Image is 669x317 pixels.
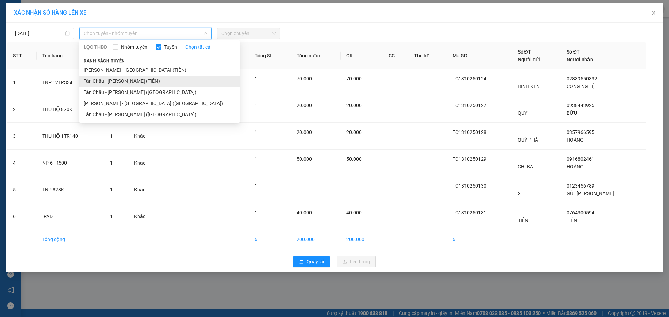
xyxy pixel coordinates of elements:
[37,150,105,176] td: NP 6TR500
[567,57,593,62] span: Người nhận
[346,129,362,135] span: 20.000
[567,217,577,223] span: TIẾN
[7,69,37,96] td: 1
[79,64,240,76] li: [PERSON_NAME] - [GEOGRAPHIC_DATA] (TIỀN)
[341,230,383,249] td: 200.000
[297,103,312,108] span: 20.000
[15,30,63,37] input: 13/10/2025
[118,43,150,51] span: Nhóm tuyến
[453,210,486,215] span: TC1310250131
[110,187,113,192] span: 1
[346,76,362,81] span: 70.000
[37,69,105,96] td: TNP 12TR334
[37,230,105,249] td: Tổng cộng
[567,76,597,81] span: 02839550332
[518,110,527,116] span: QUY
[297,210,312,215] span: 40.000
[651,10,656,16] span: close
[110,160,113,166] span: 1
[567,110,577,116] span: BỮU
[518,57,540,62] span: Người gửi
[567,103,594,108] span: 0938443925
[37,96,105,123] td: THU HỘ 870K
[7,42,37,69] th: STT
[255,76,257,81] span: 1
[84,28,207,39] span: Chọn tuyến - nhóm tuyến
[249,230,291,249] td: 6
[567,84,595,89] span: CÔNG NGHỆ
[7,123,37,150] td: 3
[203,31,208,35] span: down
[293,256,330,267] button: rollbackQuay lại
[447,42,512,69] th: Mã GD
[37,42,105,69] th: Tên hàng
[7,176,37,203] td: 5
[453,103,486,108] span: TC1310250127
[567,164,584,169] span: HOÀNG
[447,230,512,249] td: 6
[518,191,521,196] span: X
[518,49,531,55] span: Số ĐT
[7,203,37,230] td: 6
[383,42,408,69] th: CC
[255,156,257,162] span: 1
[185,43,210,51] a: Chọn tất cả
[129,150,161,176] td: Khác
[255,183,257,189] span: 1
[110,214,113,219] span: 1
[221,28,276,39] span: Chọn chuyến
[14,9,86,16] span: XÁC NHẬN SỐ HÀNG LÊN XE
[255,129,257,135] span: 1
[79,98,240,109] li: [PERSON_NAME] - [GEOGRAPHIC_DATA] ([GEOGRAPHIC_DATA])
[79,58,129,64] span: Danh sách tuyến
[337,256,376,267] button: uploadLên hàng
[307,258,324,266] span: Quay lại
[453,156,486,162] span: TC1310250129
[84,43,107,51] span: LỌC THEO
[518,217,528,223] span: TIÊN
[518,137,540,143] span: QUÝ PHÁT
[567,49,580,55] span: Số ĐT
[7,96,37,123] td: 2
[297,76,312,81] span: 70.000
[79,109,240,120] li: Tân Châu - [PERSON_NAME] ([GEOGRAPHIC_DATA])
[299,259,304,265] span: rollback
[7,150,37,176] td: 4
[37,176,105,203] td: TNP 828K
[79,87,240,98] li: Tân Châu - [PERSON_NAME] ([GEOGRAPHIC_DATA])
[567,191,614,196] span: GỬI [PERSON_NAME]
[255,103,257,108] span: 1
[518,164,533,169] span: CHỊ BA
[37,203,105,230] td: IPAD
[567,210,594,215] span: 0764300594
[346,103,362,108] span: 20.000
[567,129,594,135] span: 0357966595
[129,203,161,230] td: Khác
[255,210,257,215] span: 1
[297,129,312,135] span: 20.000
[453,183,486,189] span: TC1310250130
[408,42,447,69] th: Thu hộ
[297,156,312,162] span: 50.000
[518,84,540,89] span: BÌNH KÈN
[249,42,291,69] th: Tổng SL
[453,129,486,135] span: TC1310250128
[129,123,161,150] td: Khác
[346,156,362,162] span: 50.000
[291,42,341,69] th: Tổng cước
[79,76,240,87] li: Tân Châu - [PERSON_NAME] (TIỀN)
[291,230,341,249] td: 200.000
[453,76,486,81] span: TC1310250124
[341,42,383,69] th: CR
[644,3,663,23] button: Close
[567,183,594,189] span: 0123456789
[161,43,180,51] span: Tuyến
[37,123,105,150] td: THU HỘ 1TR140
[110,133,113,139] span: 1
[567,156,594,162] span: 0916802461
[567,137,584,143] span: HOÀNG
[346,210,362,215] span: 40.000
[129,176,161,203] td: Khác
